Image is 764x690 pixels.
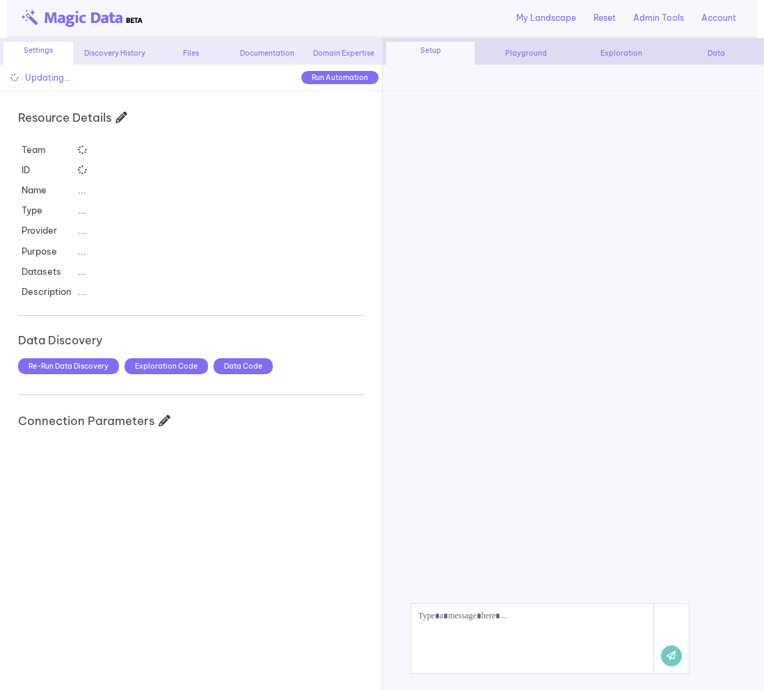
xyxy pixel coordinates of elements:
td: ID [18,160,74,180]
div: Files [157,48,226,58]
span: ... [78,184,86,195]
span: Re-Run Data Discovery [18,358,119,374]
div: Documentation [232,48,302,58]
h5: Data Discovery [18,334,365,347]
span: ... [78,246,86,257]
div: Data [672,48,761,58]
div: Playground [482,48,570,58]
span: Updating... [25,72,70,83]
div: Run Automation [301,71,379,84]
div: Settings [3,42,73,65]
span: ... [78,225,86,236]
div: Domain Expertise [309,48,379,58]
a: Account [701,12,736,24]
td: Purpose [18,241,74,262]
td: Provider [18,220,74,241]
div: Setup [386,42,475,65]
td: Datasets [18,262,74,282]
td: Description [18,282,74,302]
a: Admin Tools [633,12,684,24]
span: ... [78,204,86,216]
td: Type [18,200,74,220]
a: My Landscape [516,12,576,24]
span: ... [78,286,86,297]
div: Resource Details [18,109,365,127]
span: Exploration Code [125,358,208,374]
span: ... [78,266,86,277]
div: Connection Parameters [18,412,365,430]
div: Discovery History [80,48,150,58]
td: Name [18,180,74,200]
td: Team [18,140,74,160]
span: Data Code [214,358,273,374]
div: Exploration [577,48,665,58]
img: beta-logo.png [21,9,143,27]
a: Reset [594,12,616,24]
